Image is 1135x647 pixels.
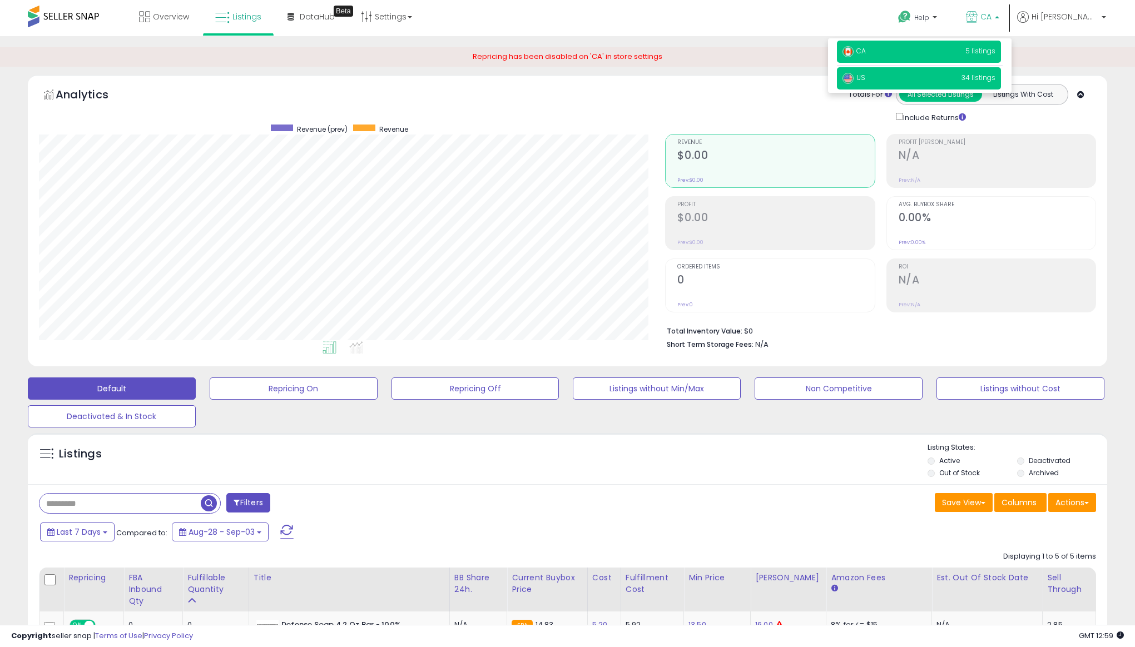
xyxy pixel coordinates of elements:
span: US [842,73,865,82]
button: Non Competitive [755,377,923,400]
span: CA [980,11,992,22]
button: Listings without Cost [936,377,1104,400]
small: Prev: 0 [677,301,693,308]
div: [PERSON_NAME] [755,572,821,584]
label: Active [939,456,960,465]
label: Archived [1029,468,1059,477]
a: Hi [PERSON_NAME] [1017,11,1106,36]
h2: 0 [677,273,874,288]
span: Repricing has been disabled on 'CA' in store settings [473,51,662,62]
span: Avg. Buybox Share [899,202,1096,208]
div: BB Share 24h. [454,572,503,595]
div: Repricing [68,572,119,584]
div: Title [254,572,445,584]
h2: N/A [899,149,1096,164]
span: Last 7 Days [57,526,101,537]
h2: $0.00 [677,149,874,164]
p: Listing States: [928,442,1107,453]
button: Default [28,377,196,400]
span: Ordered Items [677,264,874,270]
span: 5 listings [965,46,995,56]
button: Repricing On [210,377,378,400]
span: Listings [232,11,261,22]
small: Prev: $0.00 [677,177,703,183]
h2: $0.00 [677,211,874,226]
small: Amazon Fees. [831,584,837,594]
div: seller snap | | [11,631,193,641]
span: Revenue (prev) [297,125,348,134]
div: Min Price [688,572,746,584]
button: Filters [226,493,270,512]
button: Last 7 Days [40,522,115,541]
button: Repricing Off [391,377,559,400]
span: 2025-09-11 12:59 GMT [1079,630,1124,641]
span: Profit [PERSON_NAME] [899,140,1096,146]
span: Revenue [379,125,408,134]
div: Cost [592,572,616,584]
div: Totals For [849,89,892,100]
span: N/A [755,339,769,350]
img: usa.png [842,73,854,84]
img: canada.png [842,46,854,57]
label: Deactivated [1029,456,1070,465]
span: ROI [899,264,1096,270]
small: Prev: N/A [899,301,920,308]
span: Columns [1002,497,1037,508]
div: Fulfillment Cost [626,572,679,595]
i: Get Help [898,10,911,24]
h5: Listings [59,446,102,462]
span: 34 listings [961,73,995,82]
span: Aug-28 - Sep-03 [189,526,255,537]
div: Fulfillable Quantity [187,572,244,595]
div: Tooltip anchor [334,6,353,17]
label: Out of Stock [939,468,980,477]
button: Listings without Min/Max [573,377,741,400]
span: Profit [677,202,874,208]
strong: Copyright [11,630,52,641]
button: All Selected Listings [899,87,982,102]
a: Help [889,2,948,36]
b: Total Inventory Value: [667,326,742,336]
h2: N/A [899,273,1096,288]
button: Columns [994,493,1047,512]
div: Current Buybox Price [512,572,583,595]
span: Help [914,13,929,22]
div: FBA inbound Qty [128,572,178,607]
button: Save View [935,493,993,512]
small: Prev: 0.00% [899,239,925,246]
span: Revenue [677,140,874,146]
b: Short Term Storage Fees: [667,340,754,349]
span: Overview [153,11,189,22]
h2: 0.00% [899,211,1096,226]
span: CA [842,46,866,56]
div: Displaying 1 to 5 of 5 items [1003,551,1096,562]
h5: Analytics [56,87,130,105]
div: Include Returns [888,111,979,123]
button: Actions [1048,493,1096,512]
div: Sell Through [1047,572,1091,595]
div: Est. Out Of Stock Date [936,572,1038,584]
small: Prev: N/A [899,177,920,183]
small: Prev: $0.00 [677,239,703,246]
button: Listings With Cost [982,87,1064,102]
a: Privacy Policy [144,630,193,641]
span: Compared to: [116,527,167,538]
div: Amazon Fees [831,572,927,584]
li: $0 [667,323,1088,337]
button: Deactivated & In Stock [28,405,196,427]
span: Hi [PERSON_NAME] [1032,11,1098,22]
button: Aug-28 - Sep-03 [172,522,269,541]
a: Terms of Use [95,630,142,641]
span: DataHub [300,11,335,22]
